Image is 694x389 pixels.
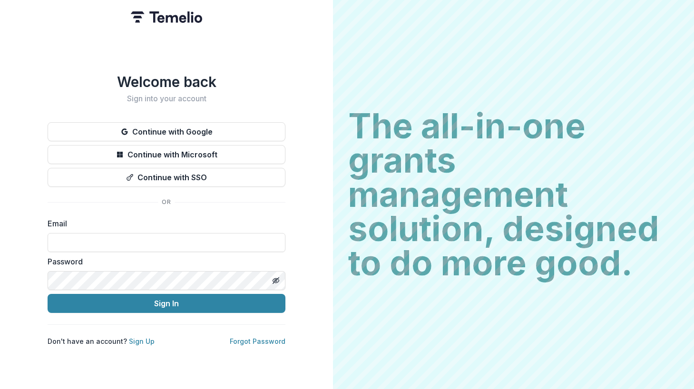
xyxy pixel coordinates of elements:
[48,145,285,164] button: Continue with Microsoft
[48,336,155,346] p: Don't have an account?
[268,273,283,288] button: Toggle password visibility
[48,73,285,90] h1: Welcome back
[48,122,285,141] button: Continue with Google
[48,294,285,313] button: Sign In
[230,337,285,345] a: Forgot Password
[48,168,285,187] button: Continue with SSO
[131,11,202,23] img: Temelio
[129,337,155,345] a: Sign Up
[48,94,285,103] h2: Sign into your account
[48,218,280,229] label: Email
[48,256,280,267] label: Password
